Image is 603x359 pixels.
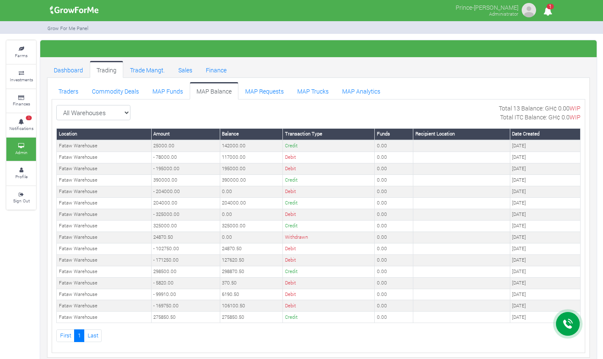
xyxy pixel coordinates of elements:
[499,104,581,113] p: Total 13 Balance: GH¢ 0.00
[510,289,580,300] td: [DATE]
[283,300,375,312] td: Debit
[57,128,152,140] th: Location
[151,163,220,174] td: - 195000.00
[283,140,375,152] td: Credit
[539,8,556,16] a: 1
[375,232,413,243] td: 0.00
[220,243,283,254] td: 24870.50
[10,77,33,83] small: Investments
[375,266,413,277] td: 0.00
[15,174,28,179] small: Profile
[47,61,90,78] a: Dashboard
[151,312,220,323] td: 275850.50
[13,101,30,107] small: Finances
[6,65,36,88] a: Investments
[57,232,152,243] td: Fataw Warehouse
[375,209,413,220] td: 0.00
[510,140,580,152] td: [DATE]
[47,2,102,19] img: growforme image
[123,61,171,78] a: Trade Mangt.
[85,82,146,99] a: Commodity Deals
[375,140,413,152] td: 0.00
[74,329,84,342] a: 1
[283,174,375,186] td: Credit
[151,232,220,243] td: 24870.50
[151,243,220,254] td: - 102750.00
[171,61,199,78] a: Sales
[220,163,283,174] td: 195000.00
[13,198,30,204] small: Sign Out
[500,113,581,122] p: Total ITC Balance: GH¢ 0.0
[539,2,556,21] i: Notifications
[220,209,283,220] td: 0.00
[220,186,283,197] td: 0.00
[57,152,152,163] td: Fataw Warehouse
[57,266,152,277] td: Fataw Warehouse
[6,162,36,185] a: Profile
[9,125,33,131] small: Notifications
[220,128,283,140] th: Balance
[151,197,220,209] td: 204000.00
[283,128,375,140] th: Transaction Type
[283,266,375,277] td: Credit
[90,61,123,78] a: Trading
[26,116,32,121] span: 1
[57,289,152,300] td: Fataw Warehouse
[375,128,413,140] th: Funds
[283,152,375,163] td: Debit
[57,186,152,197] td: Fataw Warehouse
[220,300,283,312] td: 106100.50
[510,243,580,254] td: [DATE]
[547,4,554,9] span: 1
[335,82,387,99] a: MAP Analytics
[220,289,283,300] td: 6190.50
[57,209,152,220] td: Fataw Warehouse
[151,300,220,312] td: - 169750.00
[190,82,238,99] a: MAP Balance
[84,329,102,342] a: Last
[290,82,335,99] a: MAP Trucks
[6,89,36,113] a: Finances
[220,220,283,232] td: 325000.00
[375,277,413,289] td: 0.00
[6,113,36,137] a: 1 Notifications
[456,2,518,12] p: Prince-[PERSON_NAME]
[283,220,375,232] td: Credit
[57,254,152,266] td: Fataw Warehouse
[510,174,580,186] td: [DATE]
[413,128,510,140] th: Recipient Location
[510,152,580,163] td: [DATE]
[375,152,413,163] td: 0.00
[238,82,290,99] a: MAP Requests
[151,266,220,277] td: 298500.00
[220,152,283,163] td: 117000.00
[510,197,580,209] td: [DATE]
[220,277,283,289] td: 370.50
[510,277,580,289] td: [DATE]
[375,197,413,209] td: 0.00
[6,138,36,161] a: Admin
[56,329,581,342] nav: Page Navigation
[520,2,537,19] img: growforme image
[283,209,375,220] td: Debit
[375,289,413,300] td: 0.00
[57,220,152,232] td: Fataw Warehouse
[375,163,413,174] td: 0.00
[510,209,580,220] td: [DATE]
[283,289,375,300] td: Debit
[57,312,152,323] td: Fataw Warehouse
[510,266,580,277] td: [DATE]
[151,277,220,289] td: - 5820.00
[57,174,152,186] td: Fataw Warehouse
[510,163,580,174] td: [DATE]
[15,149,28,155] small: Admin
[510,186,580,197] td: [DATE]
[220,197,283,209] td: 204000.00
[15,52,28,58] small: Farms
[220,254,283,266] td: 127620.50
[510,254,580,266] td: [DATE]
[375,312,413,323] td: 0.00
[489,11,518,17] small: Administrator
[57,277,152,289] td: Fataw Warehouse
[375,254,413,266] td: 0.00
